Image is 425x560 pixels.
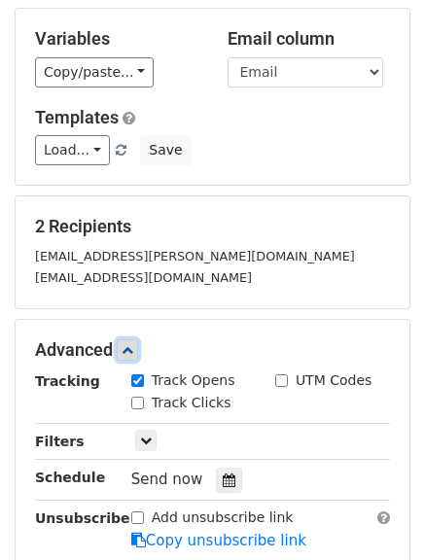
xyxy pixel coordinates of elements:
[35,510,130,526] strong: Unsubscribe
[35,470,105,485] strong: Schedule
[228,28,391,50] h5: Email column
[152,370,235,391] label: Track Opens
[35,135,110,165] a: Load...
[140,135,191,165] button: Save
[131,532,306,549] a: Copy unsubscribe link
[35,216,390,237] h5: 2 Recipients
[35,373,100,389] strong: Tracking
[152,507,294,528] label: Add unsubscribe link
[35,28,198,50] h5: Variables
[35,270,252,285] small: [EMAIL_ADDRESS][DOMAIN_NAME]
[35,249,355,263] small: [EMAIL_ADDRESS][PERSON_NAME][DOMAIN_NAME]
[35,57,154,87] a: Copy/paste...
[131,471,203,488] span: Send now
[35,339,390,361] h5: Advanced
[328,467,425,560] iframe: Chat Widget
[35,107,119,127] a: Templates
[296,370,372,391] label: UTM Codes
[152,393,231,413] label: Track Clicks
[35,434,85,449] strong: Filters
